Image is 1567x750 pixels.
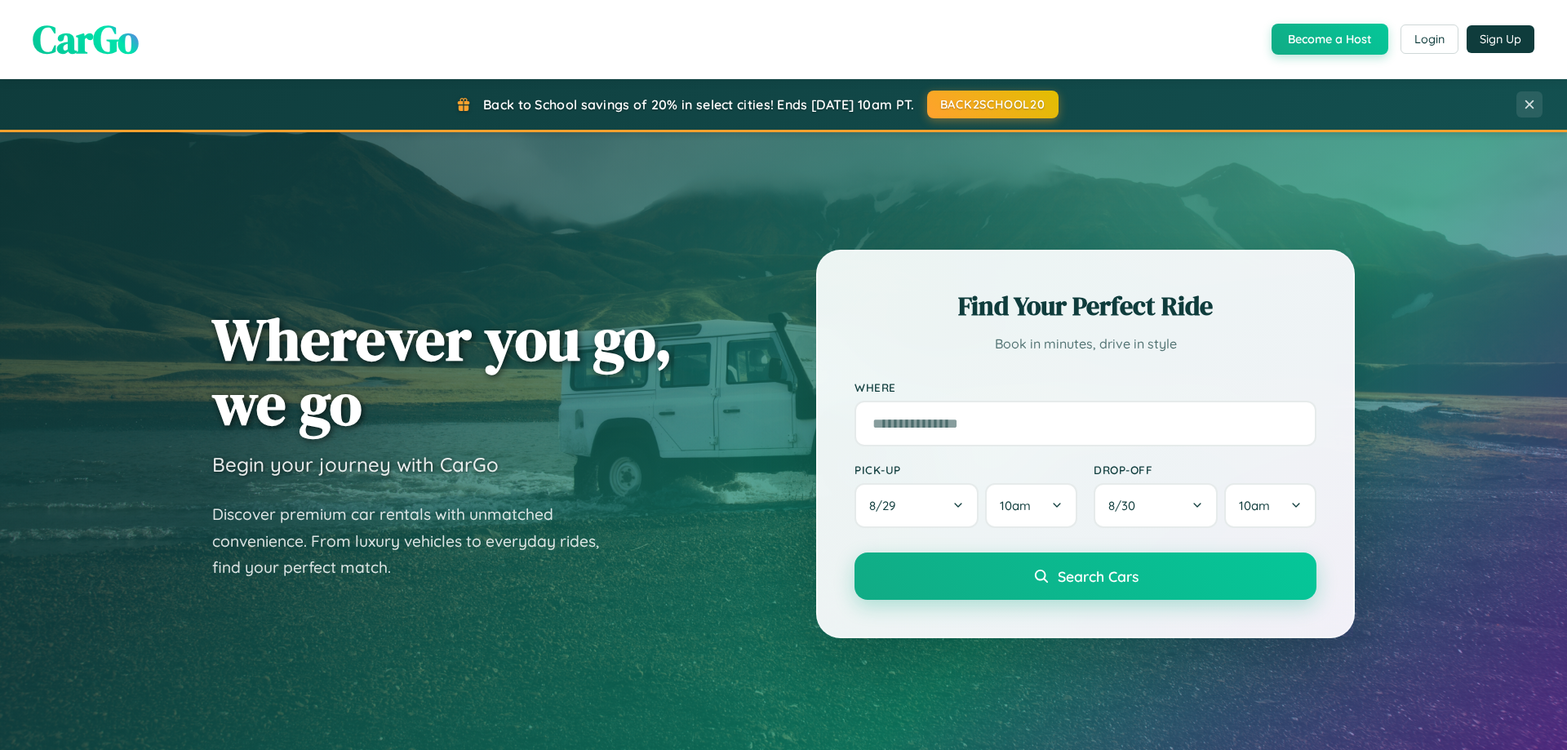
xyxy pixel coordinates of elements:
label: Pick-up [855,463,1077,477]
p: Book in minutes, drive in style [855,332,1316,356]
button: Sign Up [1467,25,1534,53]
span: 8 / 29 [869,498,903,513]
span: 8 / 30 [1108,498,1143,513]
button: Login [1401,24,1458,54]
span: Back to School savings of 20% in select cities! Ends [DATE] 10am PT. [483,96,914,113]
button: Search Cars [855,553,1316,600]
h3: Begin your journey with CarGo [212,452,499,477]
span: 10am [1239,498,1270,513]
label: Drop-off [1094,463,1316,477]
button: 10am [1224,483,1316,528]
h2: Find Your Perfect Ride [855,288,1316,324]
button: 10am [985,483,1077,528]
span: 10am [1000,498,1031,513]
label: Where [855,380,1316,394]
p: Discover premium car rentals with unmatched convenience. From luxury vehicles to everyday rides, ... [212,501,620,581]
span: CarGo [33,12,139,66]
button: Become a Host [1272,24,1388,55]
button: 8/30 [1094,483,1218,528]
button: BACK2SCHOOL20 [927,91,1059,118]
span: Search Cars [1058,567,1139,585]
button: 8/29 [855,483,979,528]
h1: Wherever you go, we go [212,307,673,436]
